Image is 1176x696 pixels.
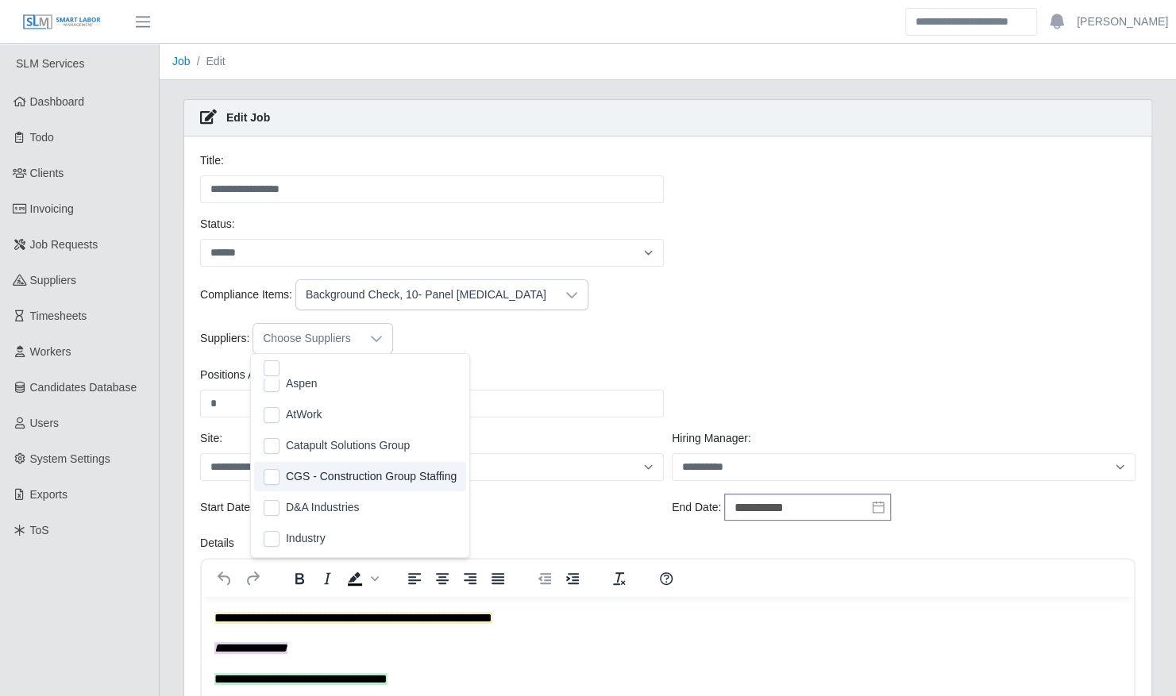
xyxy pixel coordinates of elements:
[254,555,466,584] li: JM Test Systems, LLC
[172,55,191,67] a: Job
[13,13,920,84] body: Rich Text Area. Press ALT-0 for help.
[653,567,680,590] button: Help
[200,499,253,516] label: Start Date:
[30,524,49,536] span: ToS
[200,535,234,552] label: Details
[286,499,360,516] span: D&A Industries
[254,400,466,429] li: AtWork
[200,286,292,303] label: Compliance Items:
[30,345,71,358] span: Workers
[341,567,381,590] div: Background color Black
[30,131,54,144] span: Todo
[30,202,74,215] span: Invoicing
[30,417,60,429] span: Users
[30,167,64,179] span: Clients
[13,13,920,122] body: Rich Text Area. Press ALT-0 for help.
[286,567,313,590] button: Bold
[16,57,84,70] span: SLM Services
[401,567,428,590] button: Align left
[484,567,511,590] button: Justify
[191,53,226,70] li: Edit
[211,567,238,590] button: Undo
[296,280,556,310] div: Background Check, 10- Panel [MEDICAL_DATA]
[672,430,751,447] label: Hiring Manager:
[254,493,466,522] li: D&A Industries
[30,452,110,465] span: System Settings
[1077,13,1168,30] a: [PERSON_NAME]
[286,437,410,454] span: Catapult Solutions Group
[226,111,270,124] strong: Edit Job
[254,524,466,553] li: Industry
[254,369,466,398] li: Aspen
[239,567,266,590] button: Redo
[429,567,456,590] button: Align center
[286,530,326,547] span: Industry
[254,431,466,460] li: Catapult Solutions Group
[559,567,586,590] button: Increase indent
[253,324,361,353] div: Choose Suppliers
[30,488,67,501] span: Exports
[531,567,558,590] button: Decrease indent
[200,367,295,383] label: Positions Available:
[905,8,1037,36] input: Search
[672,499,721,516] label: End Date:
[30,381,137,394] span: Candidates Database
[314,567,341,590] button: Italic
[30,274,76,286] span: Suppliers
[286,375,318,392] span: Aspen
[200,430,222,447] label: Site:
[30,95,85,108] span: Dashboard
[22,13,102,31] img: SLM Logo
[30,310,87,322] span: Timesheets
[254,462,466,491] li: CGS - Construction Group Staffing
[286,468,457,485] span: CGS - Construction Group Staffing
[286,406,322,423] span: AtWork
[457,567,484,590] button: Align right
[606,567,633,590] button: Clear formatting
[200,152,224,169] label: Title:
[200,216,235,233] label: Status:
[30,238,98,251] span: Job Requests
[200,330,249,347] label: Suppliers:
